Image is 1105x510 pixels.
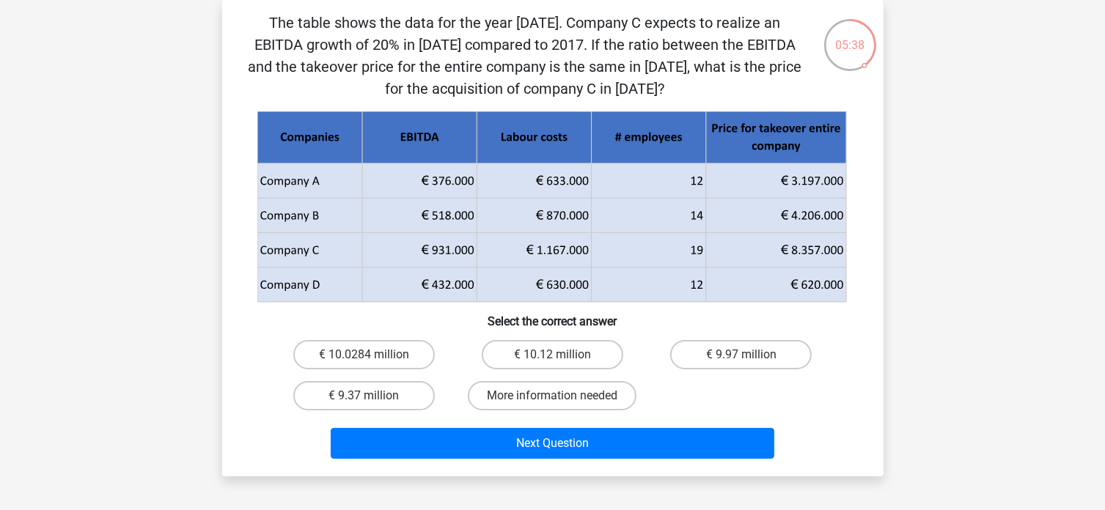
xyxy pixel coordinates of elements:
label: € 9.97 million [670,340,812,369]
label: € 9.37 million [293,381,435,410]
div: 05:38 [823,18,878,54]
p: The table shows the data for the year [DATE]. Company C expects to realize an EBITDA growth of 20... [246,12,805,100]
label: More information needed [468,381,636,410]
label: € 10.0284 million [293,340,435,369]
h6: Select the correct answer [246,303,860,328]
label: € 10.12 million [482,340,623,369]
button: Next Question [331,428,774,459]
